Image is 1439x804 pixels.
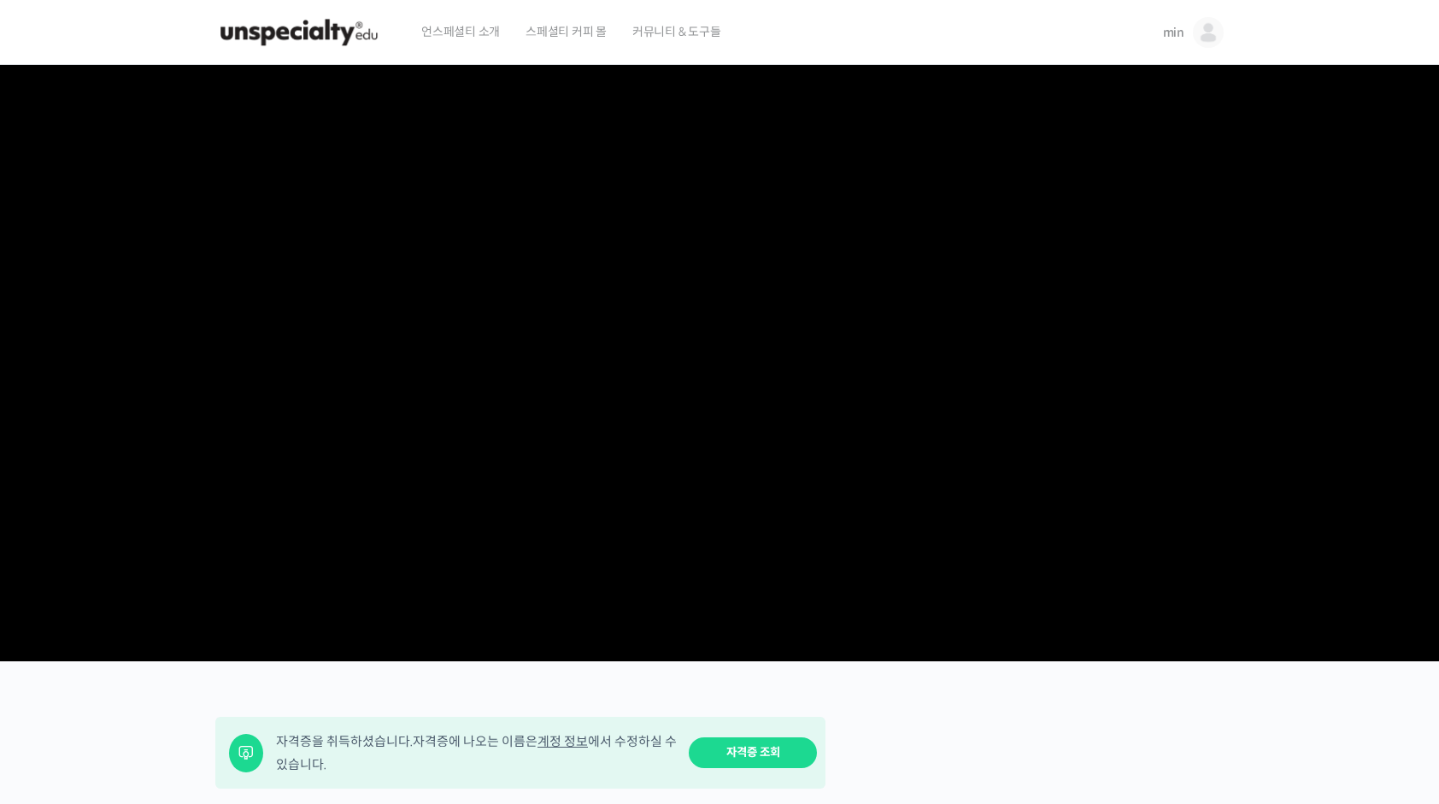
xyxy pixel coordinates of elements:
a: 계정 정보 [537,733,588,749]
span: min [1163,25,1184,40]
div: 자격증을 취득하셨습니다. 자격증에 나오는 이름은 에서 수정하실 수 있습니다. [276,730,678,776]
a: 자격증 조회 [689,737,817,769]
